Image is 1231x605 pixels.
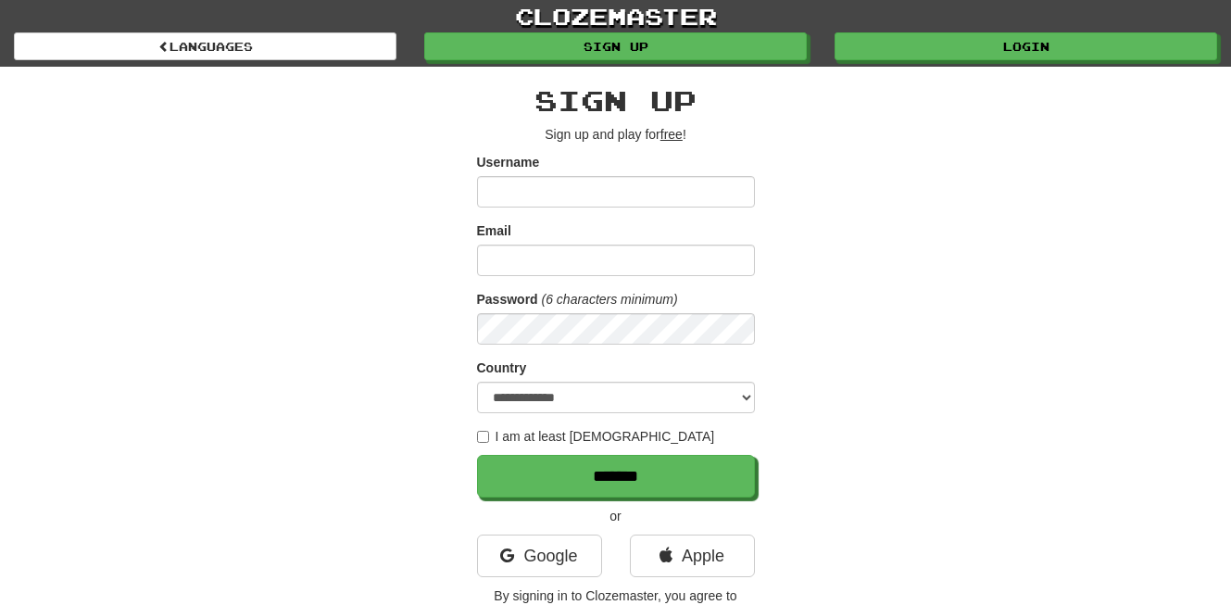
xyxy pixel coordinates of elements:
[477,507,755,525] p: or
[477,427,715,446] label: I am at least [DEMOGRAPHIC_DATA]
[477,153,540,171] label: Username
[835,32,1217,60] a: Login
[477,125,755,144] p: Sign up and play for !
[477,85,755,116] h2: Sign up
[14,32,396,60] a: Languages
[477,290,538,309] label: Password
[424,32,807,60] a: Sign up
[542,292,678,307] em: (6 characters minimum)
[660,127,683,142] u: free
[477,221,511,240] label: Email
[477,535,602,577] a: Google
[477,431,489,443] input: I am at least [DEMOGRAPHIC_DATA]
[630,535,755,577] a: Apple
[477,359,527,377] label: Country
